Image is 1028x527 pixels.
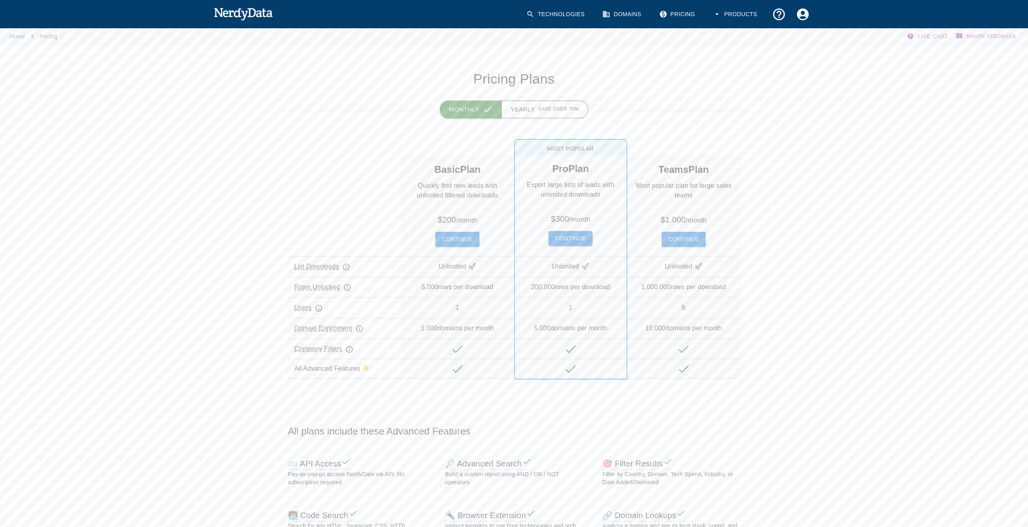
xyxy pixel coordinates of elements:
[434,157,481,181] h5: Basic Plan
[954,28,1018,44] button: Share Feedback
[435,232,479,247] button: Continue
[288,470,426,486] p: Pay-as-you-go access NerdyData via API. No subscription required.
[401,318,514,338] div: 1.000 domains per month
[440,101,502,118] button: Monthly
[445,470,583,486] p: Build a custom report using AND / OR / NOT operators
[294,323,364,333] p: Domain Enrichment
[294,262,351,271] p: List Downloads
[515,180,626,212] p: Export large lists of leads with unlimited downloads
[602,470,740,486] p: Filter by Country, Domain, Tech Spend, Industry, or Date Added/Removed
[661,213,707,225] h6: $ 1.000
[401,297,514,317] div: 1
[551,212,590,225] h6: $ 300
[708,2,764,26] button: Products
[515,140,626,156] span: Most Popular
[515,277,626,297] div: 200.000 rows per download
[282,71,747,88] h1: Pricing Plans
[294,344,354,354] p: Company Filters
[515,318,626,338] div: 5.000 domains per month
[905,28,951,44] button: Live Chat
[662,232,705,247] button: Continue
[767,2,791,26] button: Support and Documentation
[401,256,514,276] div: Unlimited 🚀
[627,181,740,213] p: Most popular plan for large sales teams
[654,2,702,26] a: Pricing
[658,157,709,181] h5: Teams Plan
[597,2,647,26] a: Domains
[627,318,740,338] div: 10.000 domains per month
[602,511,686,521] h6: 🔗 Domain Lookups
[438,213,477,225] h6: $ 200
[401,181,514,213] p: Quickly find new leads with unlimited filtered downloads
[521,2,591,26] a: Technologies
[288,359,401,379] div: All Advanced Features 👇
[445,511,536,521] h6: 🔦 Browser Extension
[602,459,673,470] h6: 🎯 Filter Results
[627,277,740,297] div: 1.000.000 rows per download
[288,459,351,470] h6: ⌨️ API Access
[501,101,589,118] button: Yearly Save over 70%
[569,216,590,223] small: / month
[294,282,351,292] p: Rows Unlocked
[40,32,57,40] p: Pricing
[552,156,589,180] h5: Pro Plan
[294,303,323,313] p: Users
[282,425,747,438] h3: All plans include these Advanced Features
[10,28,57,44] nav: breadcrumb
[445,459,532,470] h6: 🔎 Advanced Search
[214,6,273,22] img: NerdyData.com
[515,297,626,317] div: 1
[515,256,626,276] div: Unlimited 🚀
[627,297,740,317] div: 6
[401,277,514,297] div: 5.000 rows per download
[627,256,740,276] div: Unlimited 🚀
[686,216,707,224] small: / month
[538,105,579,113] span: Save over 70%
[549,231,592,246] button: Continue
[791,2,815,26] button: Account Settings
[456,216,477,224] small: / month
[288,511,358,521] h6: 👨🏽‍💻 Code Search
[10,33,25,40] a: Home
